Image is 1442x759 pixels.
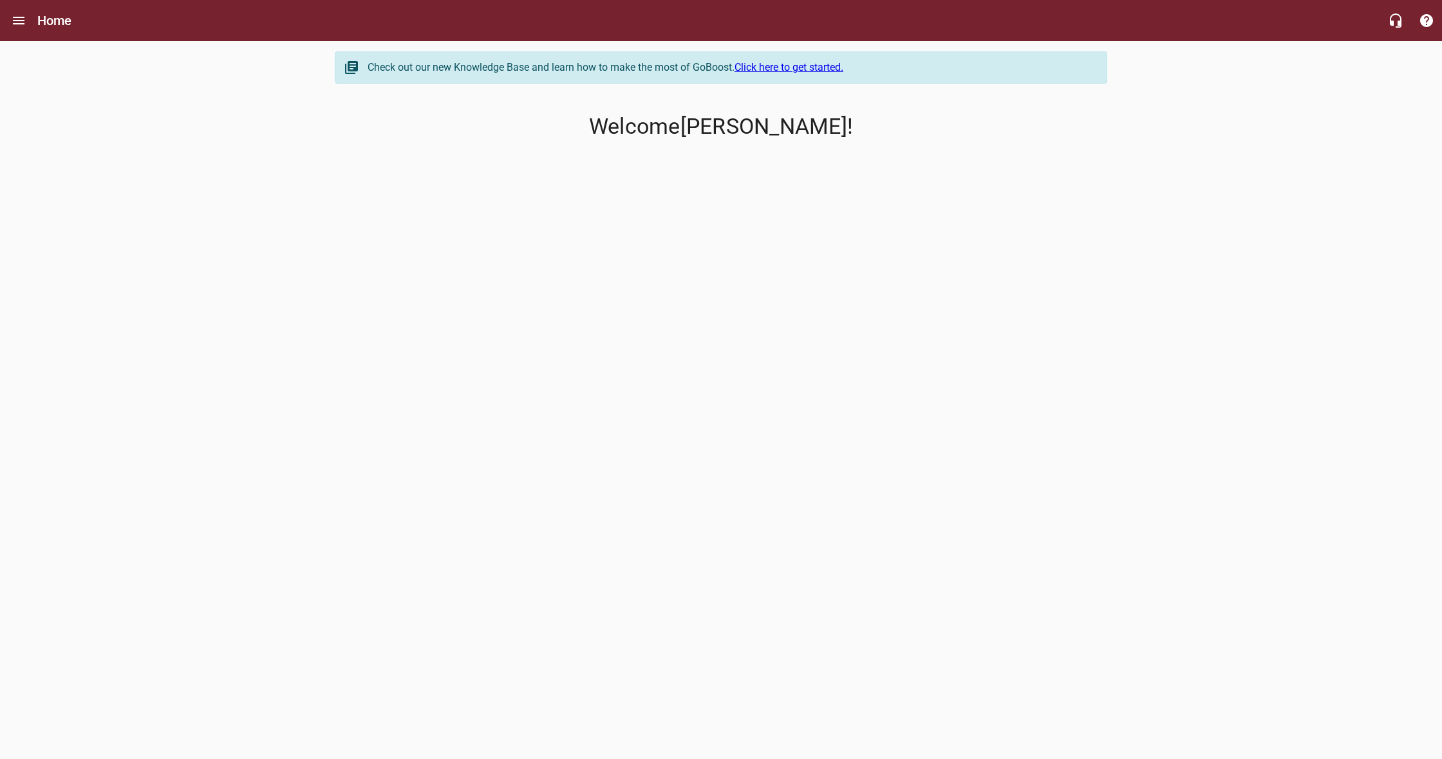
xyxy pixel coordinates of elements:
[3,5,34,36] button: Open drawer
[37,10,72,31] h6: Home
[735,61,843,73] a: Click here to get started.
[335,114,1107,140] p: Welcome [PERSON_NAME] !
[368,60,1094,75] div: Check out our new Knowledge Base and learn how to make the most of GoBoost.
[1411,5,1442,36] button: Support Portal
[1380,5,1411,36] button: Live Chat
